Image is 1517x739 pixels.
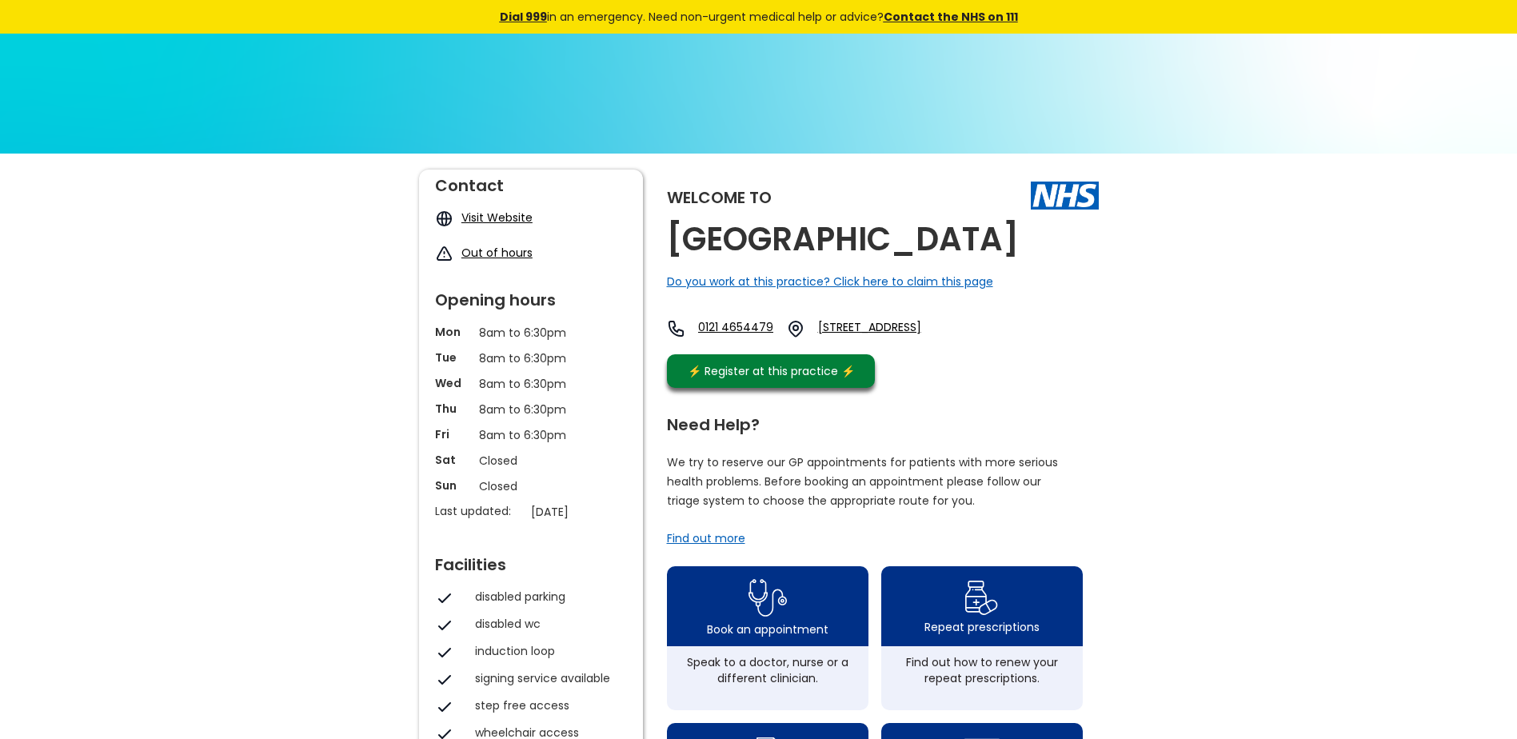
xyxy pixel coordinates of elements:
a: Visit Website [461,210,533,226]
img: book appointment icon [749,574,787,621]
img: repeat prescription icon [964,577,999,619]
p: 8am to 6:30pm [479,426,583,444]
div: Repeat prescriptions [924,619,1040,635]
div: induction loop [475,643,619,659]
img: exclamation icon [435,245,453,263]
p: Mon [435,324,471,340]
div: disabled parking [475,589,619,605]
p: 8am to 6:30pm [479,324,583,342]
a: [STREET_ADDRESS] [818,319,968,338]
p: We try to reserve our GP appointments for patients with more serious health problems. Before book... [667,453,1059,510]
p: Thu [435,401,471,417]
a: Find out more [667,530,745,546]
a: ⚡️ Register at this practice ⚡️ [667,354,875,388]
a: Dial 999 [500,9,547,25]
a: Contact the NHS on 111 [884,9,1018,25]
p: Sun [435,477,471,493]
p: Closed [479,452,583,469]
div: Book an appointment [707,621,828,637]
img: telephone icon [667,319,686,338]
img: practice location icon [786,319,805,338]
a: Out of hours [461,245,533,261]
img: globe icon [435,210,453,228]
img: The NHS logo [1031,182,1099,209]
a: 0121 4654479 [698,319,773,338]
div: in an emergency. Need non-urgent medical help or advice? [391,8,1127,26]
p: 8am to 6:30pm [479,375,583,393]
div: Speak to a doctor, nurse or a different clinician. [675,654,860,686]
a: book appointment icon Book an appointmentSpeak to a doctor, nurse or a different clinician. [667,566,868,710]
div: signing service available [475,670,619,686]
div: Need Help? [667,409,1083,433]
p: Closed [479,477,583,495]
p: Last updated: [435,503,523,519]
p: Wed [435,375,471,391]
div: disabled wc [475,616,619,632]
p: 8am to 6:30pm [479,401,583,418]
div: Facilities [435,549,627,573]
p: Sat [435,452,471,468]
h2: [GEOGRAPHIC_DATA] [667,222,1019,258]
div: Welcome to [667,190,772,206]
a: Do you work at this practice? Click here to claim this page [667,274,993,290]
p: [DATE] [531,503,635,521]
p: Fri [435,426,471,442]
a: repeat prescription iconRepeat prescriptionsFind out how to renew your repeat prescriptions. [881,566,1083,710]
div: ⚡️ Register at this practice ⚡️ [680,362,864,380]
div: step free access [475,697,619,713]
div: Find out how to renew your repeat prescriptions. [889,654,1075,686]
div: Opening hours [435,284,627,308]
p: Tue [435,350,471,366]
p: 8am to 6:30pm [479,350,583,367]
div: Contact [435,170,627,194]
